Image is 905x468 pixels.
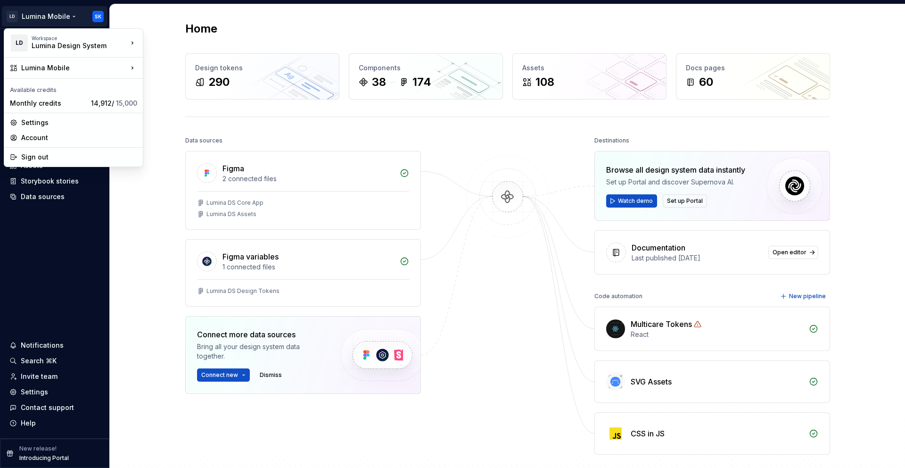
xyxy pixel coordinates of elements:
[32,35,128,41] div: Workspace
[32,41,112,50] div: Lumina Design System
[10,99,87,108] div: Monthly credits
[11,34,28,51] div: LD
[91,99,137,107] span: 14,912 /
[21,63,128,73] div: Lumina Mobile
[21,133,137,142] div: Account
[21,118,137,127] div: Settings
[116,99,137,107] span: 15,000
[21,152,137,162] div: Sign out
[6,81,141,96] div: Available credits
